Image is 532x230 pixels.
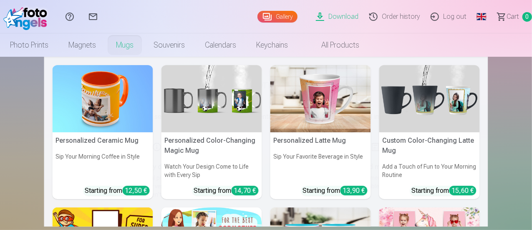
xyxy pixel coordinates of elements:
[379,159,480,182] h6: Add a Touch of Fun to Your Morning Routine
[270,65,371,199] a: Personalized Latte MugPersonalized Latte MugSip Your Favorite Beverage in StyleStarting from13,90 €
[194,186,259,196] div: Starting from
[270,65,371,132] img: Personalized Latte Mug
[3,3,51,30] img: /fa1
[340,186,368,195] div: 13,90 €
[161,65,262,132] img: Personalized Color-Changing Magic Mug
[144,33,195,57] a: Souvenirs
[270,149,371,182] h6: Sip Your Favorite Beverage in Style
[53,132,153,149] h5: Personalized Ceramic Mug
[53,65,153,132] img: Personalized Ceramic Mug
[449,186,477,195] div: 15,60 €
[270,132,371,149] h5: Personalized Latte Mug
[412,186,477,196] div: Starting from
[161,65,262,199] a: Personalized Color-Changing Magic MugPersonalized Color-Changing Magic MugWatch Your Design Come ...
[161,159,262,182] h6: Watch Your Design Come to Life with Every Sip
[123,186,150,195] div: 12,50 €
[246,33,298,57] a: Keychains
[303,186,368,196] div: Starting from
[53,149,153,182] h6: Sip Your Morning Coffee in Style
[85,186,150,196] div: Starting from
[379,65,480,199] a: Custom Color-Changing Latte MugCustom Color-Changing Latte MugAdd a Touch of Fun to Your Morning ...
[507,12,519,22] span: Сart
[106,33,144,57] a: Mugs
[53,65,153,199] a: Personalized Ceramic MugPersonalized Ceramic MugSip Your Morning Coffee in StyleStarting from12,50 €
[379,65,480,132] img: Custom Color-Changing Latte Mug
[195,33,246,57] a: Calendars
[58,33,106,57] a: Magnets
[522,12,532,22] span: 0
[232,186,259,195] div: 14,70 €
[161,132,262,159] h5: Personalized Color-Changing Magic Mug
[257,11,298,23] a: Gallery
[379,132,480,159] h5: Custom Color-Changing Latte Mug
[298,33,369,57] a: All products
